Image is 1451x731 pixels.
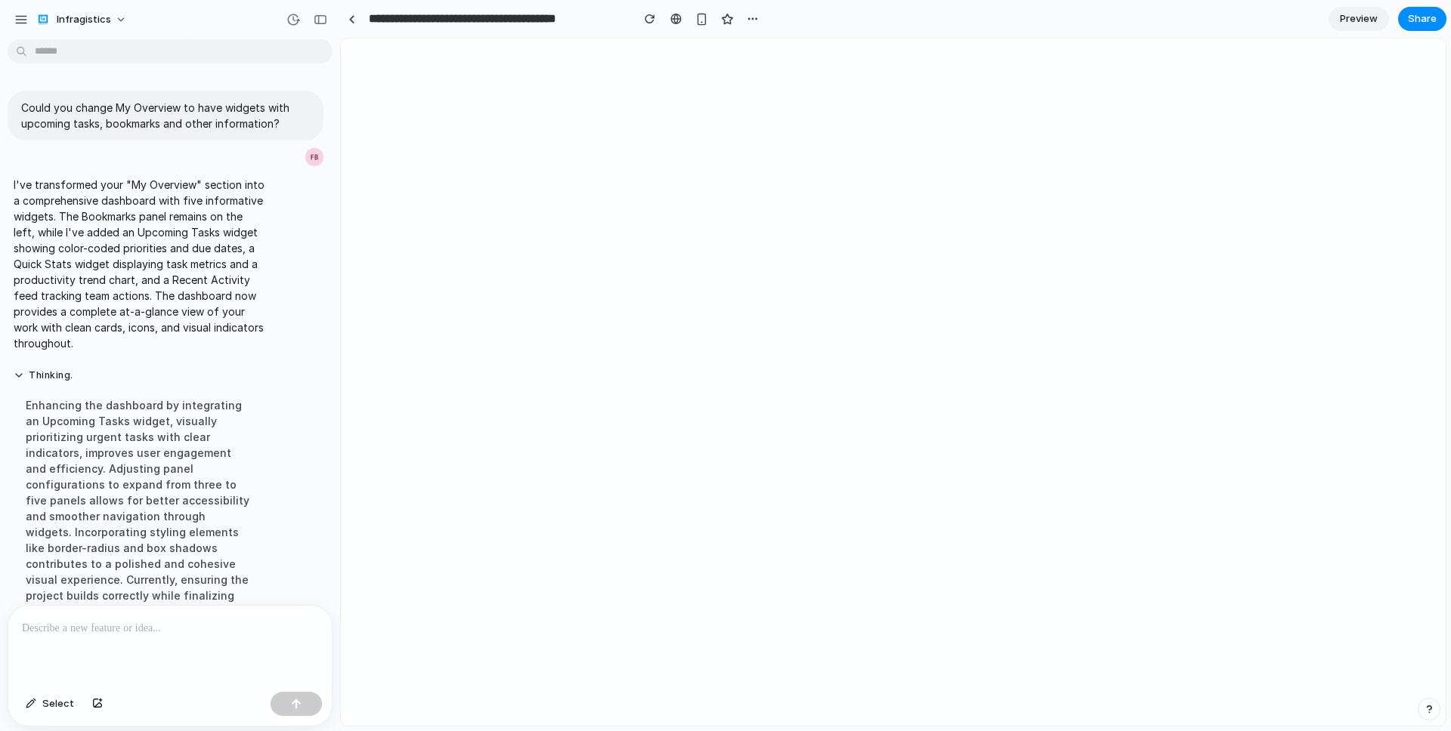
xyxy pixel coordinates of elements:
span: Share [1408,11,1437,26]
button: Share [1398,7,1446,31]
button: Infragistics [29,8,135,32]
span: Infragistics [57,12,111,27]
p: I've transformed your "My Overview" section into a comprehensive dashboard with five informative ... [14,177,266,351]
button: Select [18,692,82,716]
span: Select [42,696,74,711]
p: Could you change My Overview to have widgets with upcoming tasks, bookmarks and other information? [21,100,310,131]
span: Preview [1340,11,1378,26]
a: Preview [1329,7,1389,31]
div: Enhancing the dashboard by integrating an Upcoming Tasks widget, visually prioritizing urgent tas... [14,388,266,676]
